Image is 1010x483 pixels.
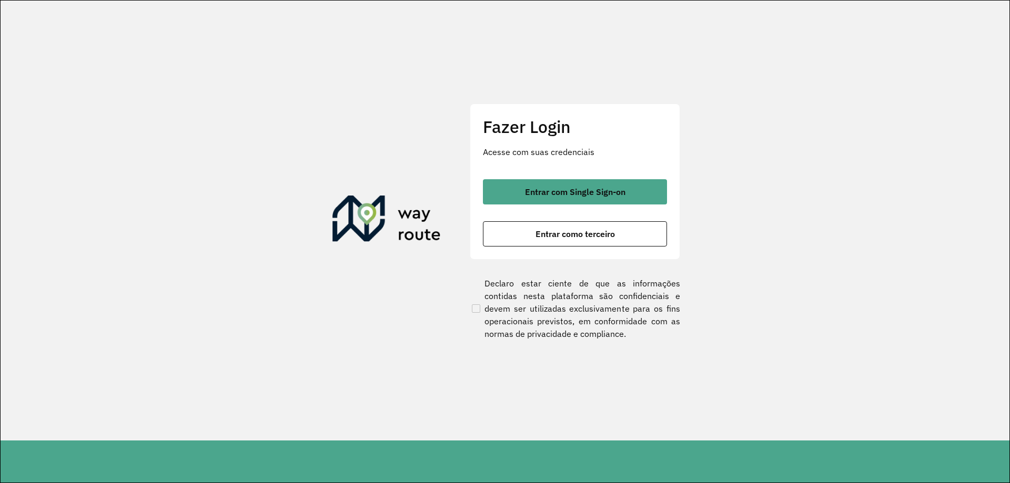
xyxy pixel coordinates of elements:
span: Entrar com Single Sign-on [525,188,625,196]
button: button [483,179,667,204]
button: button [483,221,667,246]
h2: Fazer Login [483,117,667,137]
span: Entrar como terceiro [536,230,615,238]
img: Roteirizador AmbevTech [332,196,441,246]
p: Acesse com suas credenciais [483,146,667,158]
label: Declaro estar ciente de que as informações contidas nesta plataforma são confidenciais e devem se... [470,277,680,340]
